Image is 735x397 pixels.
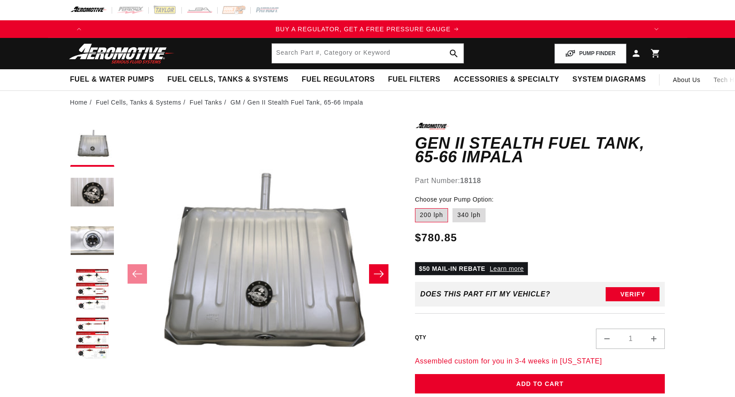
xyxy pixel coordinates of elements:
button: Load image 4 in gallery view [70,268,114,312]
span: About Us [673,76,700,83]
span: $780.85 [415,230,457,246]
img: Aeromotive [67,43,177,64]
button: Verify [606,287,660,301]
button: Load image 2 in gallery view [70,171,114,215]
p: Assembled custom for you in 3-4 weeks in [US_STATE] [415,356,665,367]
label: 340 lph [452,208,486,222]
button: Load image 3 in gallery view [70,220,114,264]
span: Fuel Cells, Tanks & Systems [167,75,288,84]
a: Fuel Tanks [190,97,222,107]
li: Fuel Cells, Tanks & Systems [96,97,188,107]
slideshow-component: Translation missing: en.sections.announcements.announcement_bar [48,20,687,38]
button: Translation missing: en.sections.announcements.previous_announcement [70,20,88,38]
strong: 18118 [460,177,481,184]
nav: breadcrumbs [70,97,665,107]
div: Part Number: [415,175,665,187]
h1: Gen II Stealth Fuel Tank, 65-66 Impala [415,136,665,164]
button: Translation missing: en.sections.announcements.next_announcement [648,20,665,38]
p: $50 MAIL-IN REBATE [415,262,528,275]
div: 1 of 4 [88,24,648,34]
button: Add to Cart [415,374,665,394]
summary: Fuel Cells, Tanks & Systems [161,69,295,90]
summary: Fuel Regulators [295,69,381,90]
label: 200 lph [415,208,448,222]
summary: Accessories & Specialty [447,69,566,90]
button: Load image 5 in gallery view [70,317,114,361]
button: Load image 1 in gallery view [70,123,114,167]
button: PUMP FINDER [554,44,626,64]
button: search button [444,44,464,63]
a: About Us [666,69,707,90]
span: Fuel Regulators [302,75,374,84]
a: GM [230,97,241,107]
input: Search by Part Number, Category or Keyword [272,44,464,63]
label: QTY [415,334,426,341]
button: Slide right [369,264,388,284]
summary: Fuel Filters [381,69,447,90]
span: Accessories & Specialty [454,75,559,84]
div: Announcement [88,24,648,34]
span: BUY A REGULATOR, GET A FREE PRESSURE GAUGE [275,26,451,33]
div: Does This part fit My vehicle? [420,290,550,298]
summary: System Diagrams [566,69,652,90]
span: Fuel Filters [388,75,441,84]
span: Fuel & Water Pumps [70,75,155,84]
span: System Diagrams [573,75,646,84]
button: Slide left [128,264,147,284]
legend: Choose your Pump Option: [415,195,494,204]
a: BUY A REGULATOR, GET A FREE PRESSURE GAUGE [88,24,648,34]
a: Home [70,97,88,107]
li: Gen II Stealth Fuel Tank, 65-66 Impala [247,97,363,107]
a: Learn more [490,265,524,272]
summary: Fuel & Water Pumps [64,69,161,90]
